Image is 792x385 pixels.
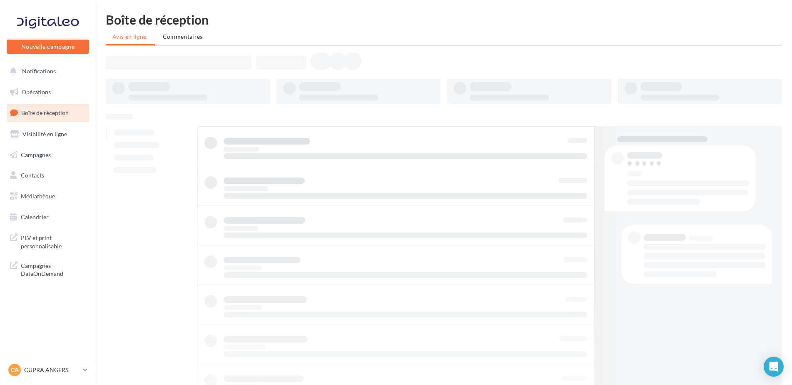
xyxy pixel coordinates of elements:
span: Visibilité en ligne [22,130,67,137]
span: Campagnes [21,151,51,158]
span: CA [11,366,19,374]
span: Médiathèque [21,192,55,200]
a: Campagnes [5,146,91,164]
a: Contacts [5,167,91,184]
div: Boîte de réception [106,13,782,26]
span: Boîte de réception [21,109,69,116]
button: Notifications [5,62,87,80]
span: PLV et print personnalisable [21,232,86,250]
span: Calendrier [21,213,49,220]
span: Notifications [22,67,56,75]
button: Nouvelle campagne [7,40,89,54]
a: Boîte de réception [5,104,91,122]
div: Open Intercom Messenger [764,357,784,377]
a: Opérations [5,83,91,101]
a: PLV et print personnalisable [5,229,91,253]
span: Commentaires [163,33,203,40]
span: Opérations [22,88,51,95]
a: Calendrier [5,208,91,226]
a: Médiathèque [5,187,91,205]
a: CA CUPRA ANGERS [7,362,89,378]
span: Campagnes DataOnDemand [21,260,86,278]
a: Visibilité en ligne [5,125,91,143]
p: CUPRA ANGERS [24,366,80,374]
a: Campagnes DataOnDemand [5,257,91,281]
span: Contacts [21,172,44,179]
